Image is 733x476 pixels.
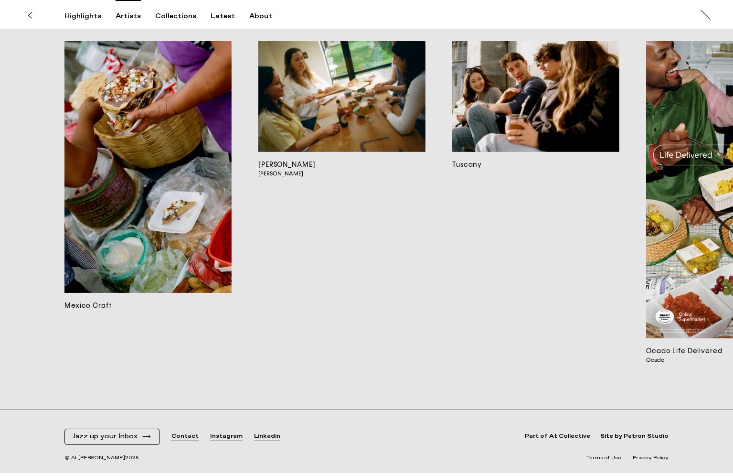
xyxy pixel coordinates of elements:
div: About [249,12,272,21]
span: © At [PERSON_NAME] 2025 [64,454,139,462]
a: Mexico Craft [64,41,232,364]
a: Part of At Collective [525,433,590,441]
button: Artists [116,12,155,21]
a: Contact [171,433,199,441]
div: Latest [211,12,235,21]
div: Collections [155,12,196,21]
button: Latest [211,12,249,21]
span: Jazz up your Inbox [73,433,138,441]
a: Privacy Policy [633,454,669,462]
a: Tuscany [452,41,619,364]
h3: Mexico Craft [64,301,232,311]
h3: [PERSON_NAME] [258,160,425,170]
button: Jazz up your Inbox [73,433,152,441]
button: About [249,12,287,21]
button: Collections [155,12,211,21]
h3: Tuscany [452,160,619,170]
span: [PERSON_NAME] [258,170,409,177]
a: Instagram [210,433,243,441]
button: Highlights [64,12,116,21]
a: [PERSON_NAME][PERSON_NAME] [258,41,425,364]
a: Linkedin [254,433,280,441]
div: Artists [116,12,141,21]
a: Terms of Use [586,454,621,462]
a: Site by Patron Studio [600,433,669,441]
div: Highlights [64,12,101,21]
